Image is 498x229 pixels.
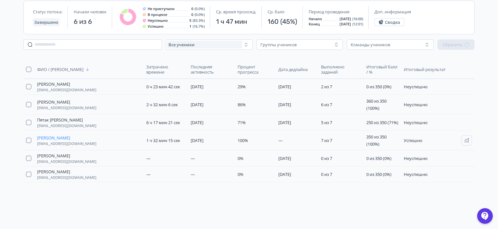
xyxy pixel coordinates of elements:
[321,84,332,90] span: 2 из 7
[37,135,70,140] span: [PERSON_NAME]
[366,84,391,90] span: 0 из 350 (0%)
[146,84,180,90] span: 0 ч 23 мин 42 сек
[340,17,351,21] span: [DATE]
[321,102,332,107] span: 6 из 7
[168,42,195,47] span: Все ученики
[268,9,284,14] span: Ср. балл
[146,63,186,76] button: Затрачено времени
[278,67,308,72] span: Дата дедлайна
[193,24,205,28] span: (16.7%)
[189,24,191,28] span: 1
[166,39,253,50] button: Все ученики
[374,9,411,14] span: Доп. информация
[37,106,96,110] span: [EMAIL_ADDRESS][DOMAIN_NAME]
[366,120,398,125] span: 250 из 350 (71%)
[268,17,297,26] span: 160 (45%)
[216,9,256,14] span: Ср. время прохожд.
[146,64,184,75] span: Затрачено времени
[278,120,291,125] span: [DATE]
[37,153,96,164] button: [PERSON_NAME][EMAIL_ADDRESS][DOMAIN_NAME]
[366,134,387,147] span: 350 из 350 (100%)
[278,137,283,143] span: —
[404,102,428,107] span: Неуспешно
[37,88,96,92] span: [EMAIL_ADDRESS][DOMAIN_NAME]
[37,124,96,128] span: [EMAIL_ADDRESS][DOMAIN_NAME]
[37,176,96,179] span: [EMAIL_ADDRESS][DOMAIN_NAME]
[238,120,246,125] span: 71%
[146,102,178,107] span: 2 ч 32 мин 6 сек
[238,102,246,107] span: 86%
[195,7,205,11] span: (0.0%)
[37,117,83,122] span: Пятак [PERSON_NAME]
[352,17,363,21] span: (16:00)
[238,155,243,161] span: 0%
[37,169,96,179] button: [PERSON_NAME][EMAIL_ADDRESS][DOMAIN_NAME]
[74,17,107,26] span: 6 из 6
[191,84,203,90] span: [DATE]
[321,120,332,125] span: 5 из 7
[146,137,180,143] span: 1 ч 32 мин 15 сек
[309,9,349,14] span: Период проведения
[374,18,404,26] button: Сводка
[34,20,58,25] span: Завершено
[33,9,62,14] span: Статус потока:
[146,120,180,125] span: 6 ч 17 мин 21 сек
[146,171,151,177] span: —
[309,17,322,21] span: Начало
[366,171,391,177] span: 0 из 350 (0%)
[191,171,195,177] span: —
[191,102,203,107] span: [DATE]
[191,7,193,11] span: 0
[321,137,332,143] span: 7 из 7
[37,99,96,110] button: [PERSON_NAME][EMAIL_ADDRESS][DOMAIN_NAME]
[195,13,205,17] span: (0.0%)
[238,84,246,90] span: 29%
[37,153,70,158] span: [PERSON_NAME]
[191,63,232,76] button: Последняя активность
[191,64,231,75] span: Последняя активность
[321,63,361,76] button: Выполнено заданий
[146,155,151,161] span: —
[404,137,422,143] span: Успешно
[404,171,428,177] span: Неуспешно
[37,81,96,92] button: [PERSON_NAME][EMAIL_ADDRESS][DOMAIN_NAME]
[37,81,70,87] span: [PERSON_NAME]
[37,67,83,72] span: ФИО / [PERSON_NAME]
[148,7,174,11] span: Не приступали
[148,19,168,22] span: Неуспешно
[278,84,291,90] span: [DATE]
[148,13,167,17] span: В процессе
[37,169,70,174] span: [PERSON_NAME]
[352,22,363,26] span: (12:01)
[260,42,297,47] div: Группы учеников
[366,155,391,161] span: 0 из 350 (0%)
[37,65,91,73] button: ФИО / [PERSON_NAME]
[278,171,291,177] span: [DATE]
[74,9,107,14] span: Начали человек
[404,120,428,125] span: Неуспешно
[238,63,273,76] button: Процент прогресса
[278,102,291,107] span: [DATE]
[37,142,96,146] span: [EMAIL_ADDRESS][DOMAIN_NAME]
[385,20,400,25] span: Сводка
[148,24,164,28] span: Успешно
[189,19,191,22] span: 5
[351,42,390,47] div: Команды учеников
[238,137,248,143] span: 100%
[191,155,195,161] span: —
[309,22,320,26] span: Конец
[321,155,332,161] span: 0 из 7
[404,155,428,161] span: Неуспешно
[37,99,70,105] span: [PERSON_NAME]
[340,22,351,26] span: [DATE]
[347,39,433,50] button: Команды учеников
[193,19,205,22] span: (83.3%)
[366,98,387,111] span: 360 из 350 (100%)
[191,120,203,125] span: [DATE]
[278,65,309,73] button: Дата дедлайна
[366,64,397,75] span: Итоговый балл / %
[404,84,428,90] span: Неуспешно
[256,39,343,50] button: Группы учеников
[216,17,256,26] span: 1 ч 47 мин
[191,137,203,143] span: [DATE]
